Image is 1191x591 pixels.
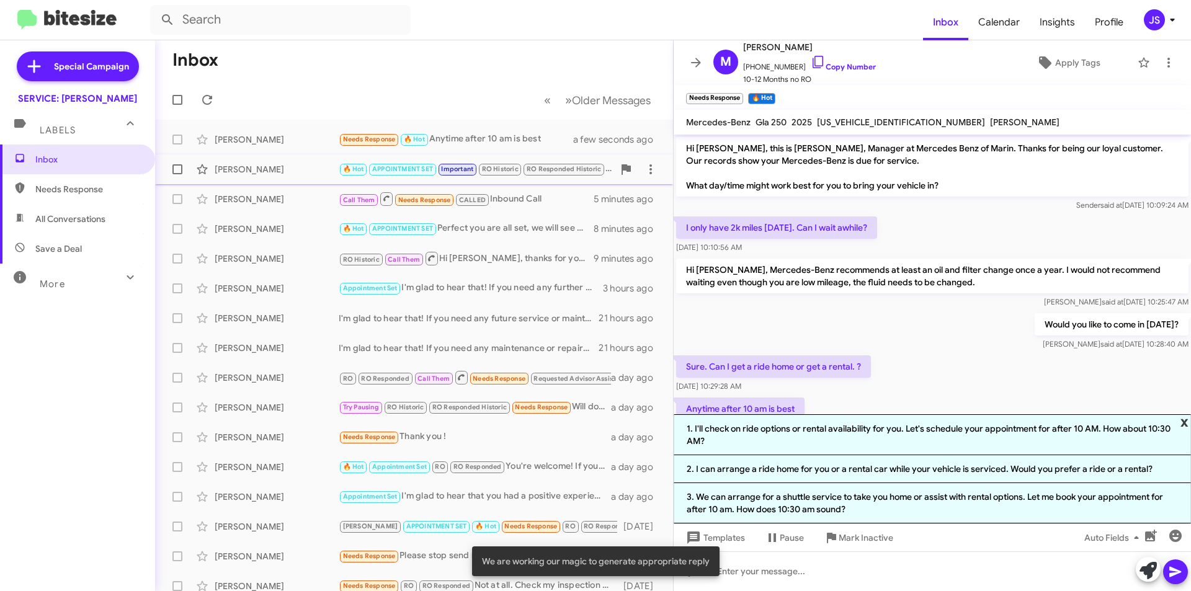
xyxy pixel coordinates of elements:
li: 2. I can arrange a ride home for you or a rental car while your vehicle is serviced. Would you pr... [674,455,1191,483]
span: « [544,92,551,108]
span: Requested Advisor Assist [533,375,615,383]
span: Appointment Set [372,463,427,471]
div: a day ago [611,371,663,384]
span: RO Responded Historic [527,165,601,173]
p: Anytime after 10 am is best [676,398,805,420]
div: 8 minutes ago [594,223,663,235]
span: [PERSON_NAME] [990,117,1059,128]
span: Needs Response [515,403,568,411]
div: [PERSON_NAME] [215,252,339,265]
div: Anytime after 10 am is best [339,132,589,146]
span: RO [404,582,414,590]
div: [PERSON_NAME] [215,461,339,473]
div: [PERSON_NAME] [215,312,339,324]
span: RO Responded [422,582,470,590]
span: Inbox [35,153,141,166]
div: 9 minutes ago [594,252,663,265]
span: Important [441,165,473,173]
span: Needs Response [343,433,396,441]
div: [PERSON_NAME] [215,431,339,443]
span: Needs Response [35,183,141,195]
span: We are working our magic to generate appropriate reply [482,555,710,567]
a: Inbox [923,4,968,40]
span: RO Responded [361,375,409,383]
div: [PERSON_NAME] [215,133,339,146]
span: RO Responded [584,522,631,530]
div: Please stop send me any more message. You guys have the most lousy service I ever have ，I hate to... [339,549,617,563]
div: a day ago [611,431,663,443]
span: 🔥 Hot [343,165,364,173]
nav: Page navigation example [537,87,658,113]
button: Mark Inactive [814,527,903,549]
span: Save a Deal [35,242,82,255]
span: APPOINTMENT SET [372,224,433,233]
button: Templates [674,527,755,549]
span: said at [1100,339,1122,349]
p: Hi [PERSON_NAME], Mercedes-Benz recommends at least an oil and filter change once a year. I would... [676,259,1189,293]
span: M [720,52,731,72]
span: 🔥 Hot [404,135,425,143]
span: [DATE] 10:29:28 AM [676,381,741,391]
span: Appointment Set [343,492,398,500]
span: [PERSON_NAME] [DATE] 10:25:47 AM [1044,297,1189,306]
span: Needs Response [343,135,396,143]
span: Pause [780,527,804,549]
p: Sure. Can I get a ride home or get a rental. ? [676,355,871,378]
p: I only have 2k miles [DATE]. Can I wait awhile? [676,216,877,239]
div: [PERSON_NAME] [215,282,339,295]
a: Special Campaign [17,51,139,81]
span: Calendar [968,4,1030,40]
div: Inbound Call [339,370,611,385]
span: RO [565,522,575,530]
small: Needs Response [686,93,743,104]
span: [PERSON_NAME] [DATE] 10:28:40 AM [1043,339,1189,349]
div: I'm glad to hear that you had a positive experience. Please check your email for a feedback reque... [339,489,611,504]
div: [PERSON_NAME] [215,223,339,235]
span: Labels [40,125,76,136]
span: said at [1100,200,1122,210]
div: a few seconds ago [589,133,663,146]
div: [PERSON_NAME] [215,193,339,205]
span: Sender [DATE] 10:09:24 AM [1076,200,1189,210]
span: RO Historic [343,256,380,264]
span: RO Historic [482,165,519,173]
button: Auto Fields [1074,527,1154,549]
button: Next [558,87,658,113]
div: You're welcome! If you need to schedule any maintenance or repairs, feel free to reach out. [339,460,611,474]
span: CALLED [459,196,486,204]
div: [PERSON_NAME] [215,550,339,562]
li: 3. We can arrange for a shuttle service to take you home or assist with rental options. Let me bo... [674,483,1191,523]
span: APPOINTMENT SET [372,165,433,173]
div: Will do! Thanks [339,400,611,414]
div: I'm glad to hear that! If you need any maintenance or repairs in the future, feel free to reach o... [339,342,599,354]
span: RO [343,375,353,383]
span: Templates [684,527,745,549]
p: Hi [PERSON_NAME], this is [PERSON_NAME], Manager at Mercedes Benz of Marin. Thanks for being our ... [676,137,1189,197]
div: [PERSON_NAME] [215,520,339,533]
div: [PERSON_NAME] [215,401,339,414]
span: [PERSON_NAME] [743,40,876,55]
div: [PERSON_NAME] [215,371,339,384]
span: RO Historic [387,403,424,411]
a: Profile [1085,4,1133,40]
div: a day ago [611,491,663,503]
a: Copy Number [811,62,876,71]
span: Try Pausing [343,403,379,411]
span: Apply Tags [1055,51,1100,74]
div: [PERSON_NAME] [215,163,339,176]
div: [DATE] [617,520,663,533]
span: Needs Response [398,196,451,204]
span: said at [1102,297,1123,306]
span: [DATE] 10:10:56 AM [676,242,742,252]
div: Inbound Call [339,191,594,207]
div: 5 minutes ago [594,193,663,205]
span: All Conversations [35,213,105,225]
a: Insights [1030,4,1085,40]
span: APPOINTMENT SET [406,522,467,530]
div: 21 hours ago [599,342,663,354]
span: [PHONE_NUMBER] [743,55,876,73]
div: Thank you ! [339,430,611,444]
